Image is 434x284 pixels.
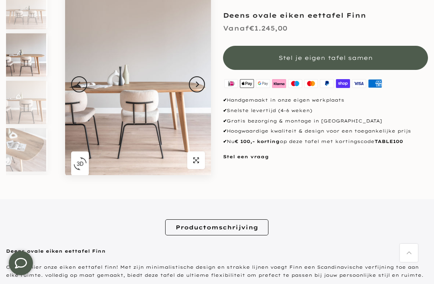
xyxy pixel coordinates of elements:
span: Ontdek hier onze eiken eettafel finn! Met zijn minimalistische design en strakke lijnen voegt Fin... [6,264,424,278]
button: Next [189,76,205,92]
span: Vanaf [223,24,249,32]
span: Stel je eigen tafel samen [278,55,373,62]
strong: TABLE100 [375,139,403,144]
a: Terug naar boven [400,244,418,262]
img: master [303,78,319,89]
div: €1.245,00 [223,22,287,34]
strong: ✔ [223,108,227,113]
img: google pay [255,78,271,89]
strong: ✔ [223,129,227,134]
img: klarna [271,78,287,89]
strong: € 100,- korting [235,139,280,144]
p: Gratis bezorging & montage in [GEOGRAPHIC_DATA] [223,118,428,125]
img: shopify pay [335,78,351,89]
p: Nu op deze tafel met kortingscode [223,138,428,145]
h1: Deens ovale eiken eettafel Finn [223,12,428,18]
img: maestro [287,78,303,89]
img: eettafel deens ovaal eikenhout Finn detail 1 [5,81,46,124]
img: eettafel deens ovaal eikenhout Finn zijkant [5,33,46,77]
p: Snelste levertijd (4-6 weken) [223,107,428,114]
button: Stel je eigen tafel samen [223,46,428,70]
strong: ✔ [223,98,227,103]
button: Previous [71,76,87,92]
img: apple pay [239,78,255,89]
strong: Deens ovale eiken eettafel Finn [6,248,106,254]
strong: ✔ [223,139,227,144]
img: visa [351,78,367,89]
a: Productomschrijving [165,219,268,235]
img: eettafel deens ovaal eikenhout Finn detail [5,128,46,172]
strong: ✔ [223,118,227,124]
img: american express [367,78,383,89]
p: Handgemaakt in onze eigen werkplaats [223,97,428,104]
a: Stel een vraag [223,154,269,160]
img: ideal [223,78,239,89]
img: paypal [319,78,335,89]
p: Hoogwaardige kwaliteit & design voor een toegankelijke prijs [223,128,428,135]
img: 3D_icon.svg [74,157,87,170]
iframe: toggle-frame [1,243,41,283]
